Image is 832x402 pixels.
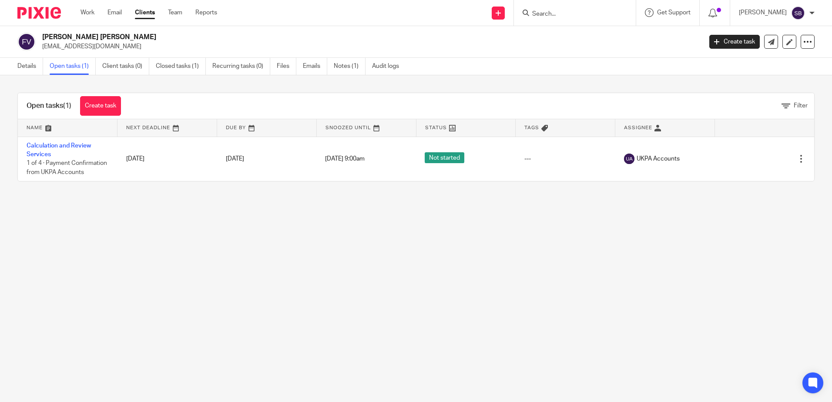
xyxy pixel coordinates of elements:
[531,10,610,18] input: Search
[303,58,327,75] a: Emails
[27,160,107,175] span: 1 of 4 · Payment Confirmation from UKPA Accounts
[791,6,805,20] img: svg%3E
[80,96,121,116] a: Create task
[739,8,787,17] p: [PERSON_NAME]
[17,33,36,51] img: svg%3E
[81,8,94,17] a: Work
[50,58,96,75] a: Open tasks (1)
[135,8,155,17] a: Clients
[168,8,182,17] a: Team
[794,103,808,109] span: Filter
[637,154,680,163] span: UKPA Accounts
[624,154,634,164] img: svg%3E
[334,58,366,75] a: Notes (1)
[524,125,539,130] span: Tags
[42,42,696,51] p: [EMAIL_ADDRESS][DOMAIN_NAME]
[102,58,149,75] a: Client tasks (0)
[195,8,217,17] a: Reports
[27,101,71,111] h1: Open tasks
[325,125,371,130] span: Snoozed Until
[212,58,270,75] a: Recurring tasks (0)
[117,137,217,181] td: [DATE]
[709,35,760,49] a: Create task
[425,125,447,130] span: Status
[325,156,365,162] span: [DATE] 9:00am
[156,58,206,75] a: Closed tasks (1)
[107,8,122,17] a: Email
[372,58,406,75] a: Audit logs
[17,58,43,75] a: Details
[63,102,71,109] span: (1)
[42,33,565,42] h2: [PERSON_NAME] [PERSON_NAME]
[425,152,464,163] span: Not started
[17,7,61,19] img: Pixie
[277,58,296,75] a: Files
[226,156,244,162] span: [DATE]
[27,143,91,157] a: Calculation and Review Services
[657,10,691,16] span: Get Support
[524,154,607,163] div: ---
